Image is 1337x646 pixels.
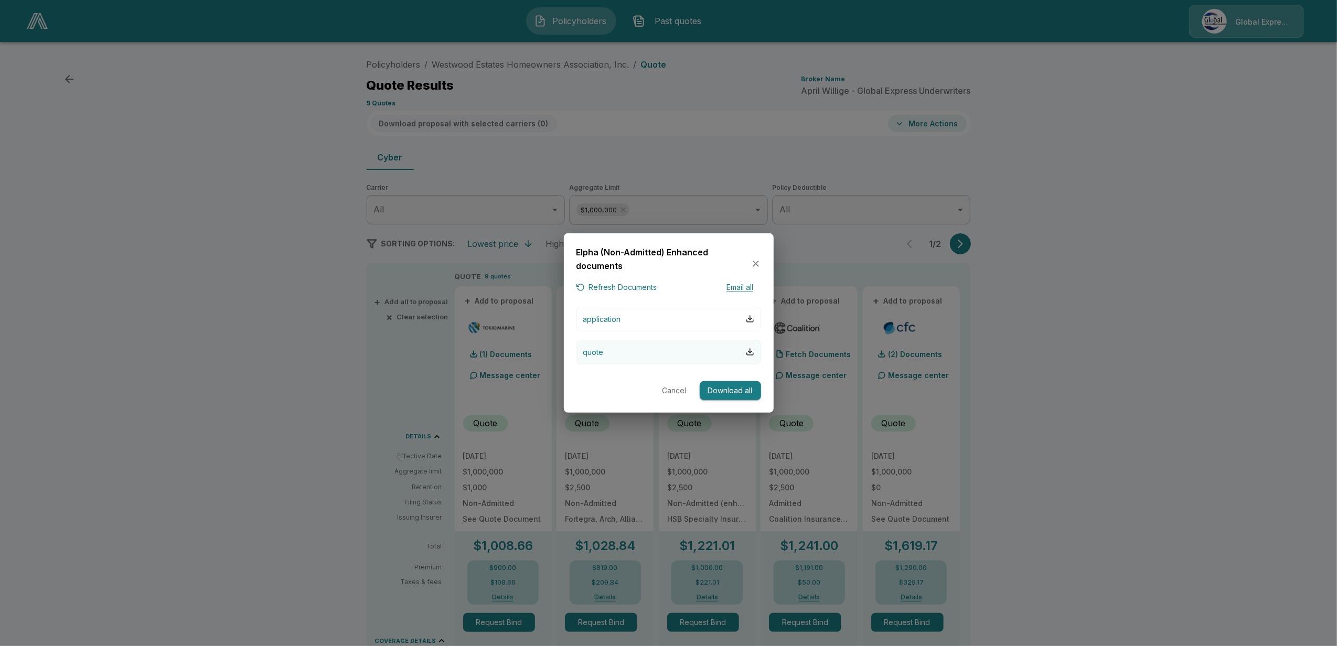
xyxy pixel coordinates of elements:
p: application [583,314,621,325]
button: Email all [719,281,761,294]
button: quote [576,340,761,364]
h6: Elpha (Non-Admitted) Enhanced documents [576,246,751,273]
button: Refresh Documents [576,281,657,294]
p: quote [583,347,604,358]
button: Cancel [658,381,691,401]
button: application [576,307,761,331]
button: Download all [700,381,761,401]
